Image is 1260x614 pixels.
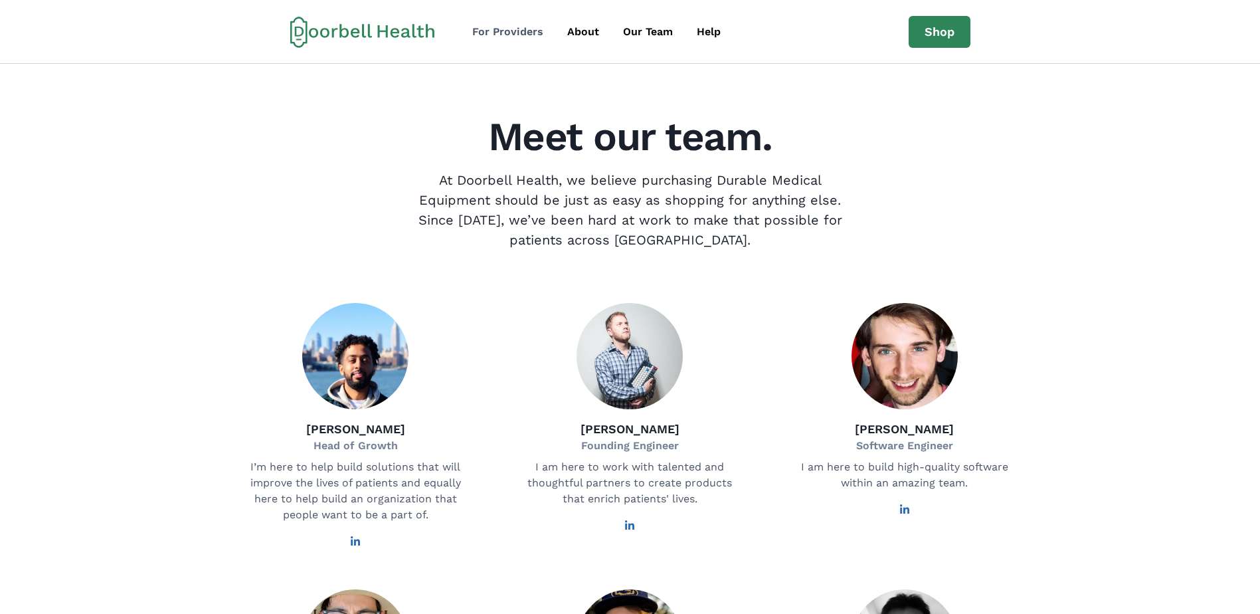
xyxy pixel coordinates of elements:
[557,19,610,45] a: About
[577,303,683,409] img: Drew Baumann
[581,438,679,454] p: Founding Engineer
[306,438,405,454] p: Head of Growth
[302,303,408,409] img: Fadhi Ali
[472,24,543,40] div: For Providers
[249,459,462,523] p: I’m here to help build solutions that will improve the lives of patients and equally here to help...
[612,19,683,45] a: Our Team
[855,438,954,454] p: Software Engineer
[798,459,1011,491] p: I am here to build high-quality software within an amazing team.
[623,24,673,40] div: Our Team
[855,420,954,438] p: [PERSON_NAME]
[697,24,721,40] div: Help
[306,420,405,438] p: [PERSON_NAME]
[686,19,731,45] a: Help
[523,459,736,507] p: I am here to work with talented and thoughtful partners to create products that enrich patients' ...
[462,19,554,45] a: For Providers
[909,16,970,48] a: Shop
[581,420,679,438] p: [PERSON_NAME]
[852,303,958,409] img: Agustín Brandoni
[226,117,1034,157] h2: Meet our team.
[567,24,599,40] div: About
[407,170,854,250] p: At Doorbell Health, we believe purchasing Durable Medical Equipment should be just as easy as sho...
